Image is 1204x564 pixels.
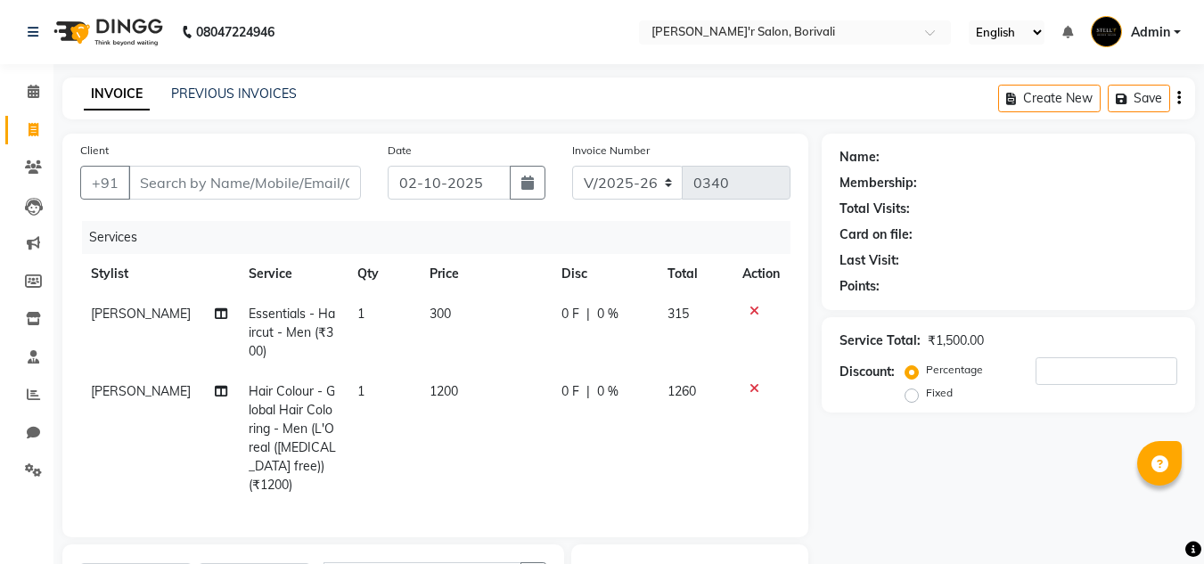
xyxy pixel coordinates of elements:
th: Price [419,254,551,294]
button: +91 [80,166,130,200]
label: Invoice Number [572,143,650,159]
div: Service Total: [840,331,921,350]
button: Create New [998,85,1101,112]
div: Name: [840,148,880,167]
span: 315 [668,306,689,322]
label: Fixed [926,385,953,401]
div: Points: [840,277,880,296]
th: Stylist [80,254,238,294]
div: Total Visits: [840,200,910,218]
span: | [586,305,590,323]
th: Total [657,254,733,294]
button: Save [1108,85,1170,112]
span: [PERSON_NAME] [91,306,191,322]
th: Service [238,254,347,294]
div: Discount: [840,363,895,381]
div: ₹1,500.00 [928,331,984,350]
div: Last Visit: [840,251,899,270]
span: Essentials - Haircut - Men (₹300) [249,306,335,359]
img: Admin [1091,16,1122,47]
label: Date [388,143,412,159]
span: 0 % [597,382,618,401]
div: Membership: [840,174,917,192]
span: 300 [430,306,451,322]
img: logo [45,7,168,57]
th: Qty [347,254,419,294]
label: Client [80,143,109,159]
span: 1 [357,383,364,399]
label: Percentage [926,362,983,378]
span: Hair Colour - Global Hair Coloring - Men (L'Oreal ([MEDICAL_DATA] free)) (₹1200) [249,383,336,493]
th: Disc [551,254,657,294]
iframe: chat widget [1129,493,1186,546]
span: [PERSON_NAME] [91,383,191,399]
div: Services [82,221,804,254]
span: 1260 [668,383,696,399]
div: Card on file: [840,225,913,244]
span: Admin [1131,23,1170,42]
input: Search by Name/Mobile/Email/Code [128,166,361,200]
a: PREVIOUS INVOICES [171,86,297,102]
th: Action [732,254,790,294]
a: INVOICE [84,78,150,110]
span: 1 [357,306,364,322]
span: 0 F [561,305,579,323]
span: 1200 [430,383,458,399]
span: | [586,382,590,401]
span: 0 % [597,305,618,323]
b: 08047224946 [196,7,274,57]
span: 0 F [561,382,579,401]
